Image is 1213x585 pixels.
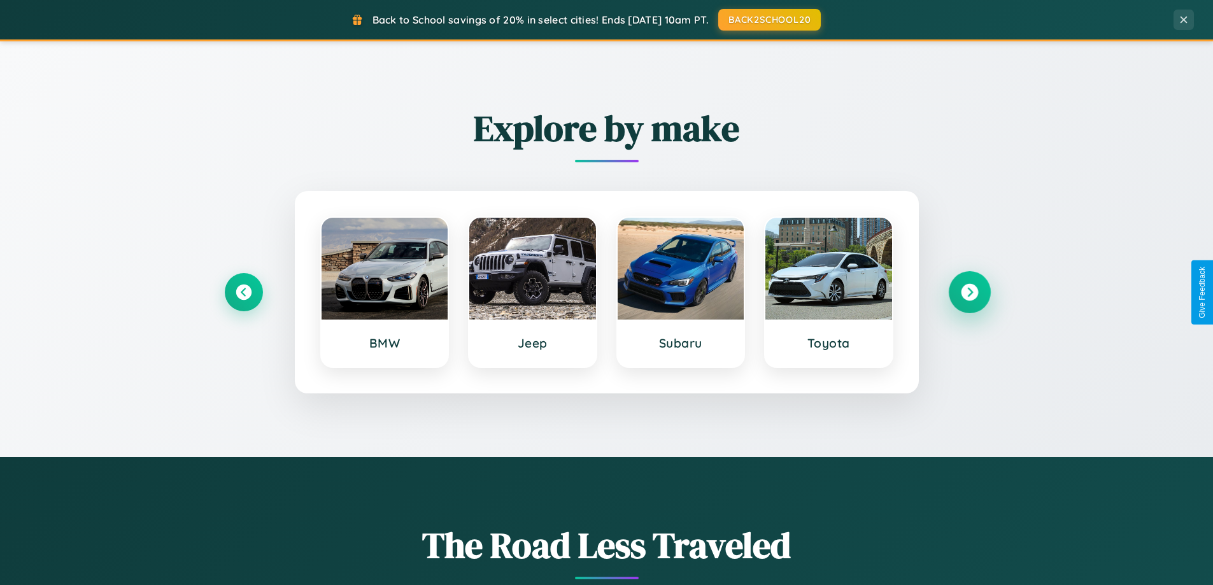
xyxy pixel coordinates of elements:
[630,335,732,351] h3: Subaru
[718,9,821,31] button: BACK2SCHOOL20
[778,335,879,351] h3: Toyota
[1198,267,1207,318] div: Give Feedback
[334,335,436,351] h3: BMW
[225,521,989,570] h1: The Road Less Traveled
[225,104,989,153] h2: Explore by make
[482,335,583,351] h3: Jeep
[372,13,709,26] span: Back to School savings of 20% in select cities! Ends [DATE] 10am PT.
